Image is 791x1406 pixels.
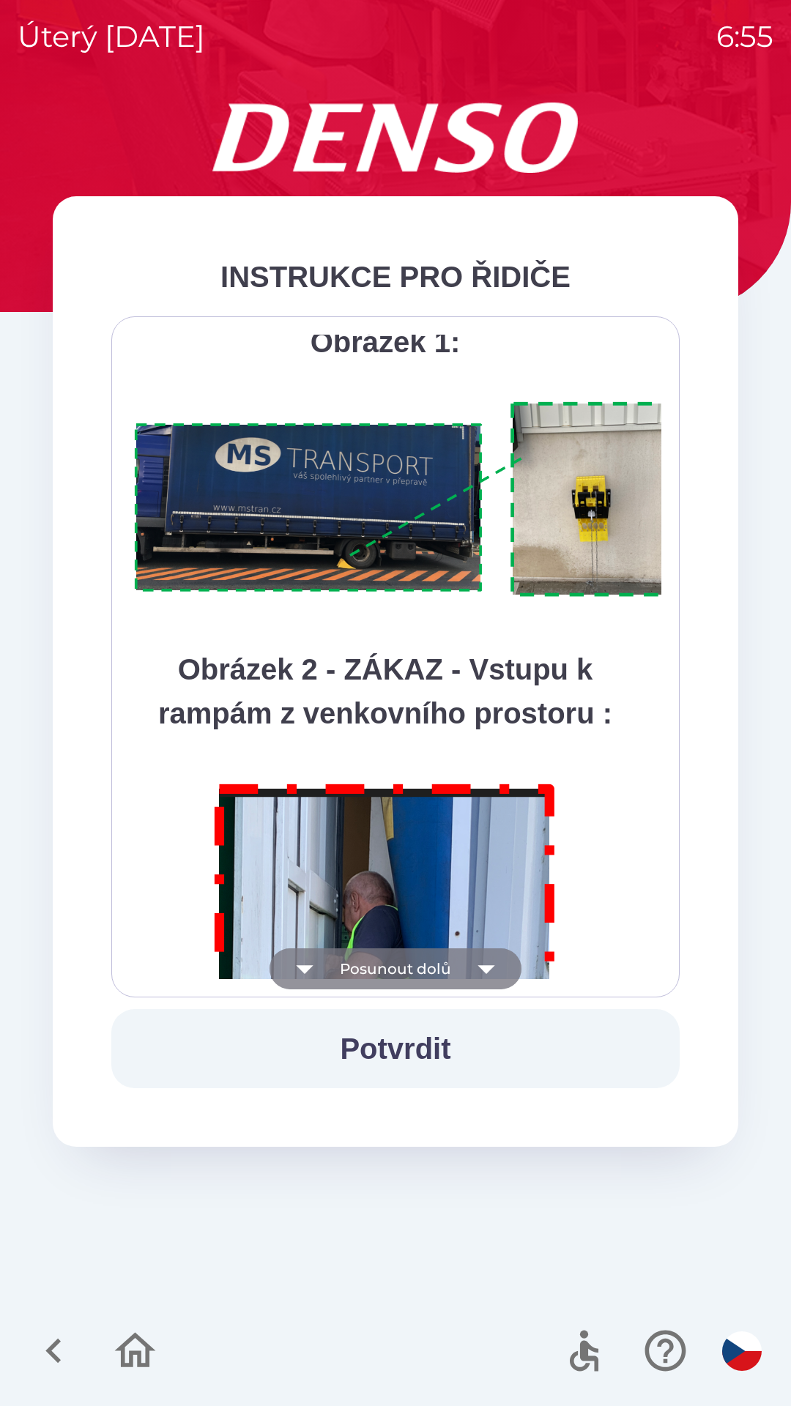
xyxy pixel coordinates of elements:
[111,255,680,299] div: INSTRUKCE PRO ŘIDIČE
[722,1331,762,1371] img: cs flag
[716,15,773,59] p: 6:55
[111,1009,680,1088] button: Potvrdit
[158,653,612,729] strong: Obrázek 2 - ZÁKAZ - Vstupu k rampám z venkovního prostoru :
[53,103,738,173] img: Logo
[198,765,573,1303] img: M8MNayrTL6gAAAABJRU5ErkJggg==
[270,948,521,989] button: Posunout dolů
[311,326,461,358] strong: Obrázek 1:
[18,15,205,59] p: úterý [DATE]
[130,393,698,606] img: A1ym8hFSA0ukAAAAAElFTkSuQmCC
